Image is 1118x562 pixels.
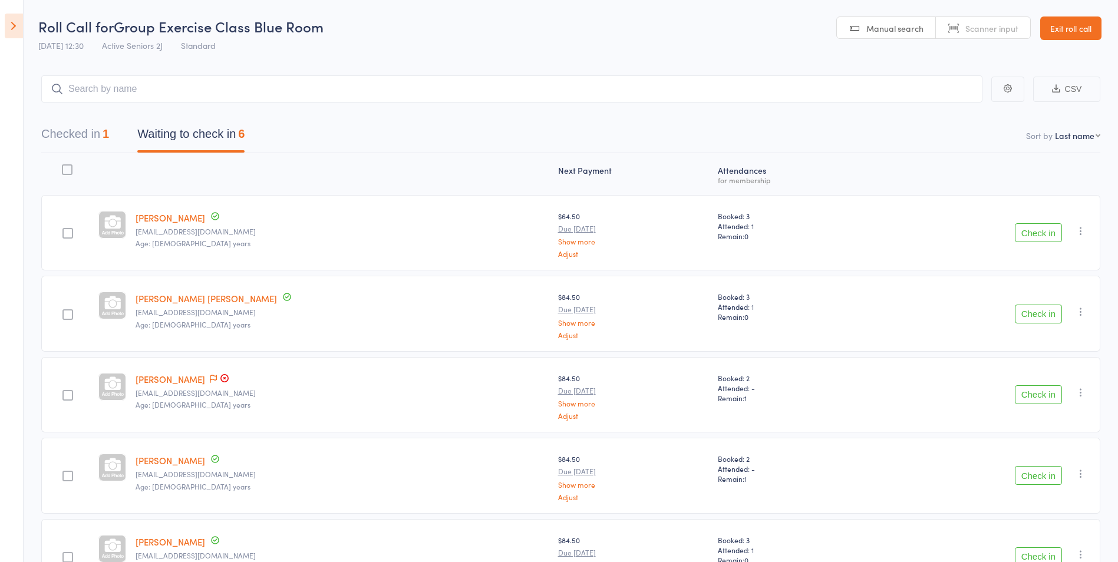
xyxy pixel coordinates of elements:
a: Adjust [558,250,709,257]
small: Due [DATE] [558,548,709,557]
span: 0 [744,231,748,241]
a: Show more [558,319,709,326]
a: [PERSON_NAME] [136,535,205,548]
span: Booked: 2 [718,454,866,464]
span: Attended: 1 [718,302,866,312]
span: Standard [181,39,216,51]
span: Active Seniors 2J [102,39,163,51]
div: 1 [103,127,109,140]
span: Attended: 1 [718,545,866,555]
small: Due [DATE] [558,467,709,475]
span: Remain: [718,312,866,322]
a: [PERSON_NAME] [136,454,205,467]
button: Check in [1015,466,1062,485]
a: Show more [558,399,709,407]
span: 0 [744,312,748,322]
span: Booked: 3 [718,292,866,302]
div: 6 [238,127,245,140]
a: Show more [558,481,709,488]
small: bandflang@bigpond.com [136,308,549,316]
div: Last name [1055,130,1094,141]
div: $84.50 [558,454,709,500]
button: Waiting to check in6 [137,121,245,153]
a: [PERSON_NAME] [136,373,205,385]
span: Booked: 3 [718,211,866,221]
div: for membership [718,176,866,184]
button: Checked in1 [41,121,109,153]
span: Remain: [718,393,866,403]
span: Attended: - [718,383,866,393]
a: Adjust [558,412,709,419]
button: CSV [1033,77,1100,102]
span: [DATE] 12:30 [38,39,84,51]
span: Attended: 1 [718,221,866,231]
input: Search by name [41,75,982,103]
span: Scanner input [965,22,1018,34]
button: Check in [1015,305,1062,323]
span: 1 [744,474,747,484]
span: Group Exercise Class Blue Room [114,16,324,36]
small: Due [DATE] [558,224,709,233]
a: Show more [558,237,709,245]
span: Attended: - [718,464,866,474]
span: Age: [DEMOGRAPHIC_DATA] years [136,319,250,329]
label: Sort by [1026,130,1053,141]
a: [PERSON_NAME] [136,211,205,224]
div: Next Payment [553,158,714,190]
span: Age: [DEMOGRAPHIC_DATA] years [136,399,250,409]
small: jlowbeer@gmail.com [136,389,549,397]
button: Check in [1015,223,1062,242]
button: Check in [1015,385,1062,404]
small: ugieroszynski@optusnet.com.au [136,227,549,236]
small: Due [DATE] [558,305,709,313]
div: $84.50 [558,292,709,338]
span: Remain: [718,474,866,484]
small: Davidtsui99@gmail.com [136,551,549,560]
div: $84.50 [558,373,709,419]
a: [PERSON_NAME] [PERSON_NAME] [136,292,277,305]
a: Exit roll call [1040,16,1101,40]
span: Age: [DEMOGRAPHIC_DATA] years [136,238,250,248]
span: Manual search [866,22,924,34]
span: Age: [DEMOGRAPHIC_DATA] years [136,481,250,491]
span: Roll Call for [38,16,114,36]
span: Booked: 3 [718,535,866,545]
span: 1 [744,393,747,403]
small: Due [DATE] [558,386,709,395]
a: Adjust [558,331,709,339]
small: dsim1622@bigpond.net.au [136,470,549,478]
span: Remain: [718,231,866,241]
span: Booked: 2 [718,373,866,383]
div: $64.50 [558,211,709,257]
a: Adjust [558,493,709,501]
div: Atten­dances [713,158,870,190]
